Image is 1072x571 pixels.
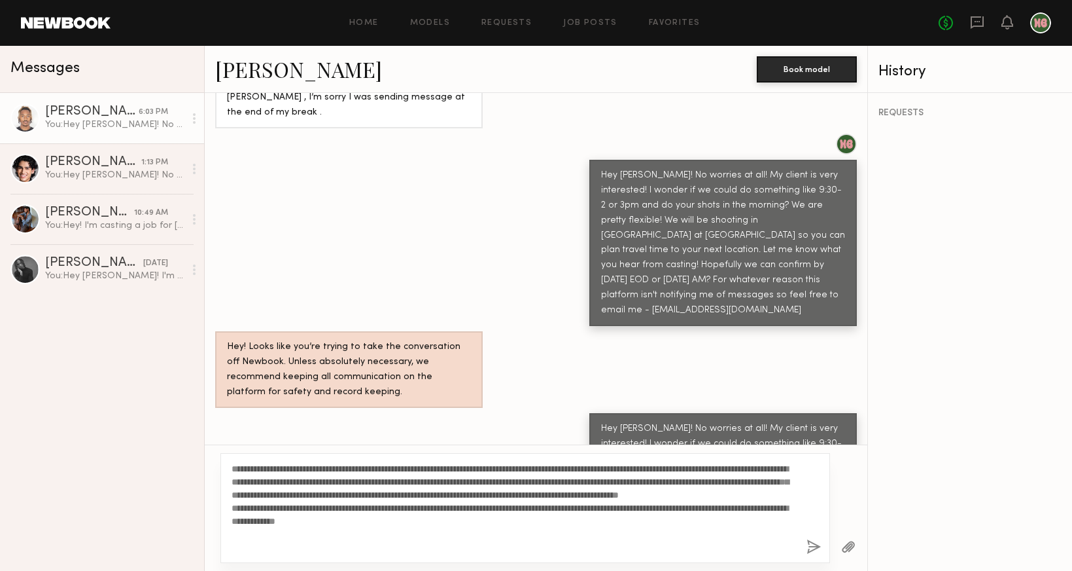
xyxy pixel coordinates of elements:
a: Models [410,19,450,28]
div: [PERSON_NAME] [45,105,139,119]
div: [PERSON_NAME] [45,206,134,219]
a: Book model [757,63,857,74]
a: [PERSON_NAME] [215,55,382,83]
div: [DATE] [143,257,168,270]
div: [PERSON_NAME] [45,257,143,270]
div: Hey [PERSON_NAME]! No worries at all! My client is very interested! I wonder if we could do somet... [601,168,845,319]
a: Home [349,19,379,28]
div: 10:49 AM [134,207,168,219]
div: History [878,64,1062,79]
div: You: Hey [PERSON_NAME]! No worries at all! My client is very interested! I wonder if we could do ... [45,119,184,131]
div: [PERSON_NAME] , I’m sorry I was sending message at the end of my break . [227,90,471,120]
div: You: Hey [PERSON_NAME]! I'm casting a job for [PERSON_NAME] on 9/15. Are you available/interested... [45,270,184,282]
div: [PERSON_NAME] [45,156,141,169]
span: Messages [10,61,80,76]
div: Hey! Looks like you’re trying to take the conversation off Newbook. Unless absolutely necessary, ... [227,340,471,400]
a: Job Posts [563,19,617,28]
a: Favorites [649,19,700,28]
a: Requests [481,19,532,28]
div: REQUESTS [878,109,1062,118]
button: Book model [757,56,857,83]
div: 1:13 PM [141,157,168,169]
div: You: Hey [PERSON_NAME]! No worries at all! Do you want to share the updated photos via attachment... [45,169,184,181]
div: 6:03 PM [139,106,168,119]
div: You: Hey! I'm casting a job for [PERSON_NAME] on 9/15. Are you available/interested? Also do you ... [45,219,184,232]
